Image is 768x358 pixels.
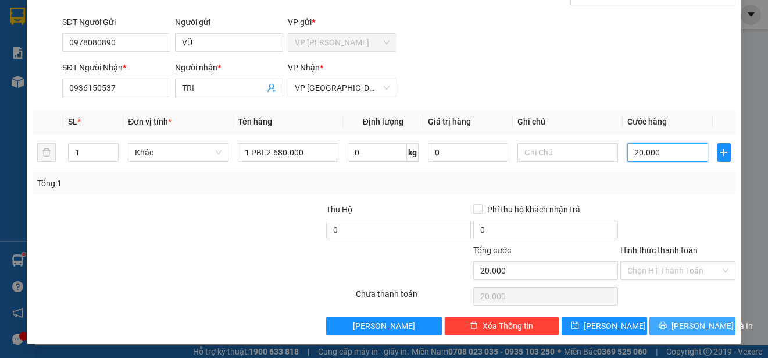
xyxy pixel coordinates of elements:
[62,61,170,74] div: SĐT Người Nhận
[112,52,231,68] div: 0772175339
[112,38,231,52] div: VY
[267,83,276,93] span: user-add
[671,320,753,332] span: [PERSON_NAME] và In
[562,317,648,335] button: save[PERSON_NAME]
[627,117,667,126] span: Cước hàng
[659,321,667,331] span: printer
[363,117,403,126] span: Định lượng
[483,320,533,332] span: Xóa Thông tin
[112,11,140,23] span: Nhận:
[513,111,623,133] th: Ghi chú
[128,117,172,126] span: Đơn vị tính
[584,320,646,332] span: [PERSON_NAME]
[428,143,509,162] input: 0
[355,288,472,308] div: Chưa thanh toán
[326,205,352,214] span: Thu Hộ
[238,143,338,162] input: VD: Bàn, Ghế
[288,16,396,29] div: VP gửi
[288,63,320,72] span: VP Nhận
[37,177,297,190] div: Tổng: 1
[571,321,579,331] span: save
[295,34,389,51] span: VP Cao Tốc
[135,144,222,161] span: Khác
[295,79,389,97] span: VP Sài Gòn
[10,38,104,52] div: PHUC
[10,11,28,23] span: Gửi:
[175,61,283,74] div: Người nhận
[110,78,163,90] span: Chưa cước :
[444,317,559,335] button: deleteXóa Thông tin
[10,10,104,38] div: VP [PERSON_NAME]
[517,143,618,162] input: Ghi Chú
[326,317,441,335] button: [PERSON_NAME]
[110,75,233,91] div: 20.000
[649,317,735,335] button: printer[PERSON_NAME] và In
[238,117,272,126] span: Tên hàng
[407,143,419,162] span: kg
[470,321,478,331] span: delete
[353,320,415,332] span: [PERSON_NAME]
[10,52,104,68] div: 0982312412
[428,117,471,126] span: Giá trị hàng
[718,148,730,157] span: plus
[717,143,731,162] button: plus
[37,143,56,162] button: delete
[62,16,170,29] div: SĐT Người Gửi
[473,246,511,255] span: Tổng cước
[112,10,231,38] div: VP [GEOGRAPHIC_DATA]
[620,246,698,255] label: Hình thức thanh toán
[175,16,283,29] div: Người gửi
[68,117,77,126] span: SL
[483,203,585,216] span: Phí thu hộ khách nhận trả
